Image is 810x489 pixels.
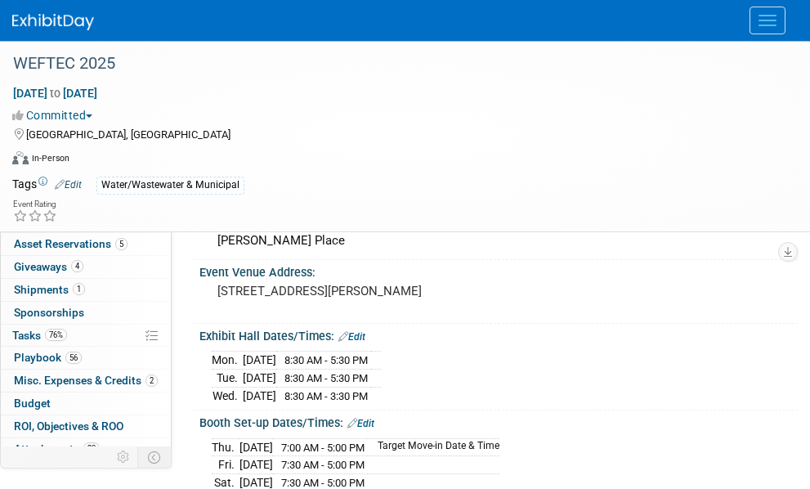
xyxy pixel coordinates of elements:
[14,397,51,410] span: Budget
[14,260,83,273] span: Giveaways
[73,283,85,295] span: 1
[1,393,171,415] a: Budget
[1,233,171,255] a: Asset Reservations5
[83,442,100,455] span: 20
[1,325,171,347] a: Tasks76%
[199,410,798,432] div: Booth Set-up Dates/Times:
[14,351,82,364] span: Playbook
[243,370,276,388] td: [DATE]
[199,260,798,280] div: Event Venue Address:
[65,352,82,364] span: 56
[14,306,84,319] span: Sponsorships
[281,459,365,471] span: 7:30 AM - 5:00 PM
[338,331,365,343] a: Edit
[12,107,99,123] button: Committed
[12,86,98,101] span: [DATE] [DATE]
[115,238,128,250] span: 5
[284,354,368,366] span: 8:30 AM - 5:30 PM
[14,374,158,387] span: Misc. Expenses & Credits
[12,149,790,173] div: Event Format
[7,49,777,79] div: WEFTEC 2025
[212,370,243,388] td: Tue.
[281,442,365,454] span: 7:00 AM - 5:00 PM
[145,375,158,387] span: 2
[12,329,67,342] span: Tasks
[55,179,82,191] a: Edit
[212,387,243,404] td: Wed.
[750,7,785,34] button: Menu
[284,390,368,402] span: 8:30 AM - 3:30 PM
[12,14,94,30] img: ExhibitDay
[1,370,171,392] a: Misc. Expenses & Credits2
[31,152,69,164] div: In-Person
[281,477,365,489] span: 7:30 AM - 5:00 PM
[14,237,128,250] span: Asset Reservations
[71,260,83,272] span: 4
[26,128,230,141] span: [GEOGRAPHIC_DATA], [GEOGRAPHIC_DATA]
[347,418,374,429] a: Edit
[239,438,273,456] td: [DATE]
[14,419,123,433] span: ROI, Objectives & ROO
[284,372,368,384] span: 8:30 AM - 5:30 PM
[14,442,100,455] span: Attachments
[12,176,82,195] td: Tags
[12,151,29,164] img: Format-Inperson.png
[1,302,171,324] a: Sponsorships
[1,279,171,301] a: Shipments1
[45,329,67,341] span: 76%
[368,438,499,456] td: Target Move-in Date & Time
[212,456,239,474] td: Fri.
[1,256,171,278] a: Giveaways4
[212,352,243,370] td: Mon.
[212,228,785,253] div: [PERSON_NAME] Place
[47,87,63,100] span: to
[1,438,171,460] a: Attachments20
[1,415,171,437] a: ROI, Objectives & ROO
[243,352,276,370] td: [DATE]
[96,177,244,194] div: Water/Wastewater & Municipal
[14,283,85,296] span: Shipments
[138,446,172,468] td: Toggle Event Tabs
[239,456,273,474] td: [DATE]
[243,387,276,404] td: [DATE]
[199,324,798,345] div: Exhibit Hall Dates/Times:
[110,446,138,468] td: Personalize Event Tab Strip
[1,347,171,369] a: Playbook56
[212,438,239,456] td: Thu.
[217,284,780,298] pre: [STREET_ADDRESS][PERSON_NAME]
[13,200,57,209] div: Event Rating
